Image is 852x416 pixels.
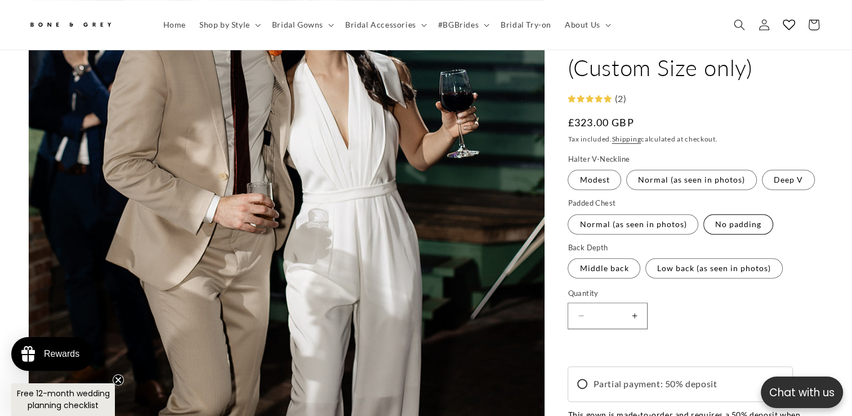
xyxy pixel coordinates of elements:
summary: Shop by Style [193,13,265,37]
legend: Halter V-Neckline [568,154,631,165]
div: [DATE] [123,289,146,302]
img: Bone and Grey Bridal [28,16,113,34]
span: About Us [565,20,600,30]
img: 912746 [163,61,313,285]
span: Free 12-month wedding planning checklist [17,388,110,411]
a: Shipping [612,135,641,144]
div: [PERSON_NAME] [169,291,243,303]
summary: Bridal Accessories [338,13,431,37]
span: Bridal Gowns [272,20,323,30]
label: Deep V [762,170,815,191]
label: Low back (as seen in photos) [645,259,783,279]
p: Chat with us [761,384,843,401]
label: Middle back [568,259,640,279]
span: Bridal Try-on [501,20,551,30]
label: No padding [703,214,773,234]
img: 2622217 [3,61,152,284]
button: Open chatbox [761,377,843,408]
label: Normal (as seen in photos) [626,170,757,191]
div: Free 12-month wedding planning checklistClose teaser [11,383,115,416]
h1: [PERSON_NAME] (Custom Size only) [568,24,824,82]
div: [PERSON_NAME] B [8,289,91,302]
legend: Padded Chest [568,198,617,210]
summary: Bridal Gowns [265,13,338,37]
span: Shop by Style [199,20,250,30]
a: 912746 [PERSON_NAME] [DATE] I was on the market for a clean & chic but also comfortable jumpsuit ... [160,61,315,405]
div: (2) [612,91,626,107]
label: Normal (as seen in photos) [568,214,698,234]
button: Close teaser [113,374,124,386]
span: £323.00 GBP [568,116,634,131]
span: #BGBrides [438,20,479,30]
button: Write a review [721,20,796,39]
a: Bone and Grey Bridal [24,11,145,38]
summary: #BGBrides [431,13,494,37]
span: Partial payment: 50% deposit [593,376,717,392]
a: Home [157,13,193,37]
summary: Search [727,12,752,37]
div: I was on the market for a clean & chic but also comfortable jumpsuit to wear for my wedding day r... [169,322,307,400]
span: Bridal Accessories [345,20,416,30]
label: Modest [568,170,621,191]
a: Bridal Try-on [494,13,558,37]
legend: Back Depth [568,242,609,254]
div: Rewards [44,349,79,359]
label: Quantity [568,289,815,300]
div: Tax included. calculated at checkout. [568,134,824,145]
summary: About Us [558,13,615,37]
div: Joy was awesome in helping me have the perfect dress on such short notice. She really made sure t... [8,321,146,399]
span: Home [163,20,186,30]
div: [DATE] [283,291,306,303]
